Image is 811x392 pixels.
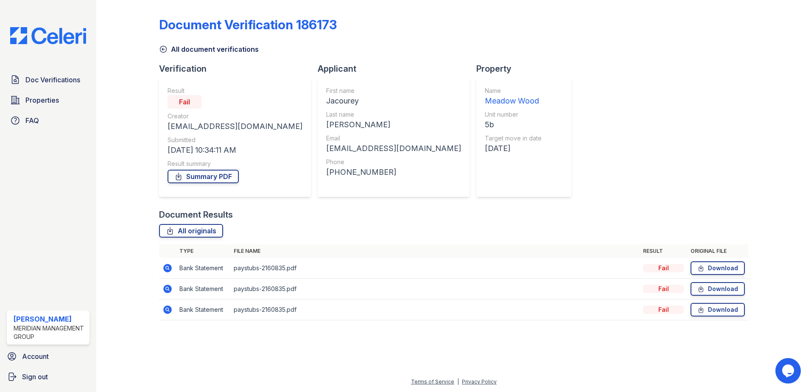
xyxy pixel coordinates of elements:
[691,282,745,296] a: Download
[14,314,86,324] div: [PERSON_NAME]
[326,134,461,143] div: Email
[3,27,93,44] img: CE_Logo_Blue-a8612792a0a2168367f1c8372b55b34899dd931a85d93a1a3d3e32e68fde9ad4.png
[22,372,48,382] span: Sign out
[7,92,89,109] a: Properties
[3,348,93,365] a: Account
[168,87,302,95] div: Result
[14,324,86,341] div: Meridian Management Group
[230,279,640,300] td: paystubs-2160835.pdf
[643,285,684,293] div: Fail
[411,378,454,385] a: Terms of Service
[3,368,93,385] a: Sign out
[485,87,542,107] a: Name Meadow Wood
[159,209,233,221] div: Document Results
[159,17,337,32] div: Document Verification 186173
[643,264,684,272] div: Fail
[326,119,461,131] div: [PERSON_NAME]
[462,378,497,385] a: Privacy Policy
[485,95,542,107] div: Meadow Wood
[230,244,640,258] th: File name
[176,279,230,300] td: Bank Statement
[168,95,201,109] div: Fail
[159,224,223,238] a: All originals
[326,87,461,95] div: First name
[485,143,542,154] div: [DATE]
[485,87,542,95] div: Name
[230,258,640,279] td: paystubs-2160835.pdf
[168,112,302,120] div: Creator
[25,115,39,126] span: FAQ
[176,300,230,320] td: Bank Statement
[326,143,461,154] div: [EMAIL_ADDRESS][DOMAIN_NAME]
[691,261,745,275] a: Download
[326,166,461,178] div: [PHONE_NUMBER]
[168,160,302,168] div: Result summary
[168,136,302,144] div: Submitted
[7,71,89,88] a: Doc Verifications
[168,144,302,156] div: [DATE] 10:34:11 AM
[7,112,89,129] a: FAQ
[691,303,745,316] a: Download
[25,95,59,105] span: Properties
[485,134,542,143] div: Target move in date
[326,158,461,166] div: Phone
[326,110,461,119] div: Last name
[476,63,578,75] div: Property
[457,378,459,385] div: |
[485,110,542,119] div: Unit number
[168,120,302,132] div: [EMAIL_ADDRESS][DOMAIN_NAME]
[176,258,230,279] td: Bank Statement
[176,244,230,258] th: Type
[230,300,640,320] td: paystubs-2160835.pdf
[25,75,80,85] span: Doc Verifications
[168,170,239,183] a: Summary PDF
[318,63,476,75] div: Applicant
[485,119,542,131] div: 5b
[775,358,803,384] iframe: chat widget
[326,95,461,107] div: Jacourey
[640,244,687,258] th: Result
[159,63,318,75] div: Verification
[687,244,748,258] th: Original file
[22,351,49,361] span: Account
[643,305,684,314] div: Fail
[159,44,259,54] a: All document verifications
